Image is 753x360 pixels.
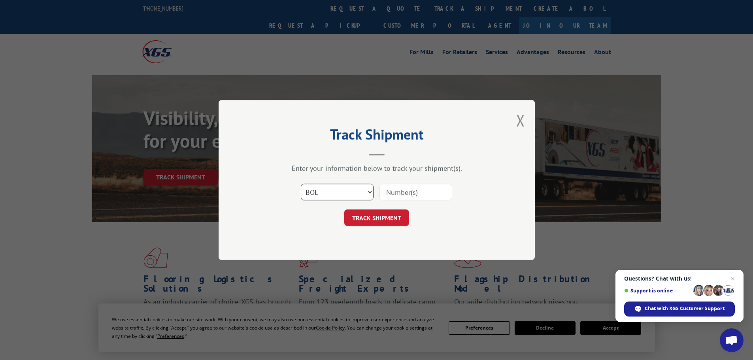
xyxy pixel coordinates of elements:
[379,184,452,200] input: Number(s)
[516,110,525,131] button: Close modal
[624,275,735,282] span: Questions? Chat with us!
[258,129,495,144] h2: Track Shipment
[645,305,725,312] span: Chat with XGS Customer Support
[728,274,738,283] span: Close chat
[720,328,744,352] div: Open chat
[344,209,409,226] button: TRACK SHIPMENT
[258,164,495,173] div: Enter your information below to track your shipment(s).
[624,302,735,317] div: Chat with XGS Customer Support
[624,288,691,294] span: Support is online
